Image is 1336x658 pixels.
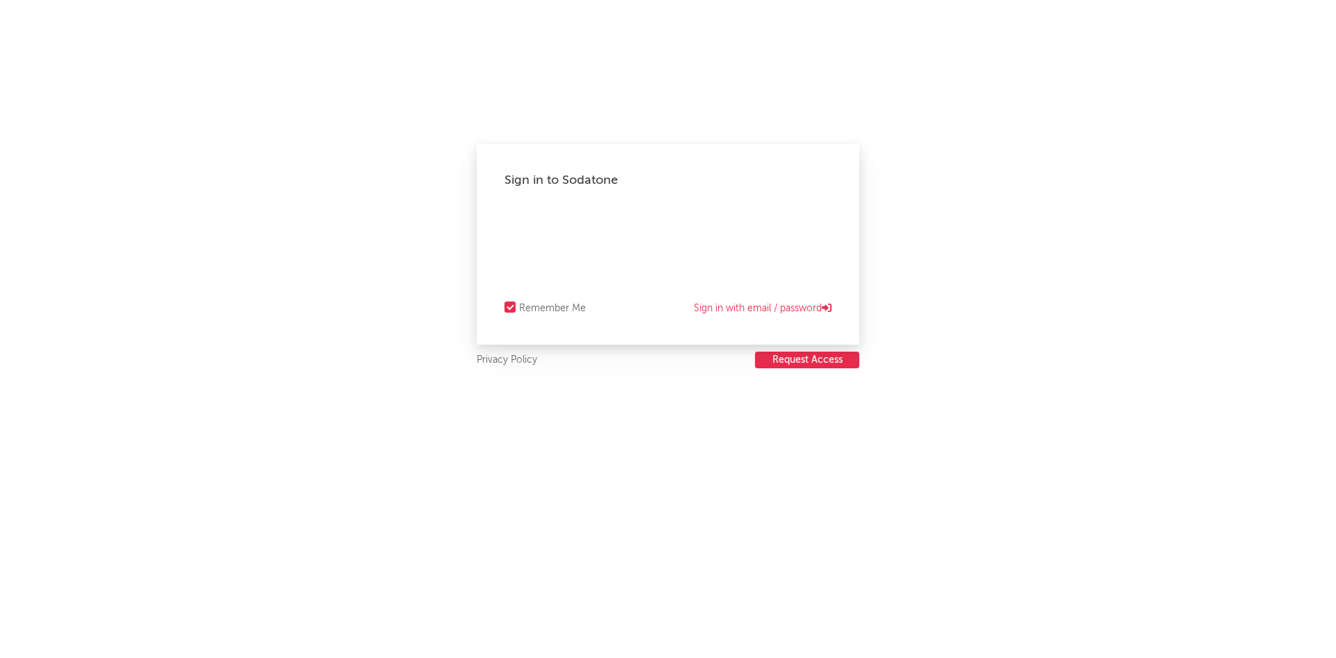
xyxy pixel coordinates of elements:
[504,172,832,189] div: Sign in to Sodatone
[755,352,859,368] button: Request Access
[477,352,537,369] a: Privacy Policy
[694,300,832,317] a: Sign in with email / password
[755,352,859,369] a: Request Access
[519,300,586,317] div: Remember Me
